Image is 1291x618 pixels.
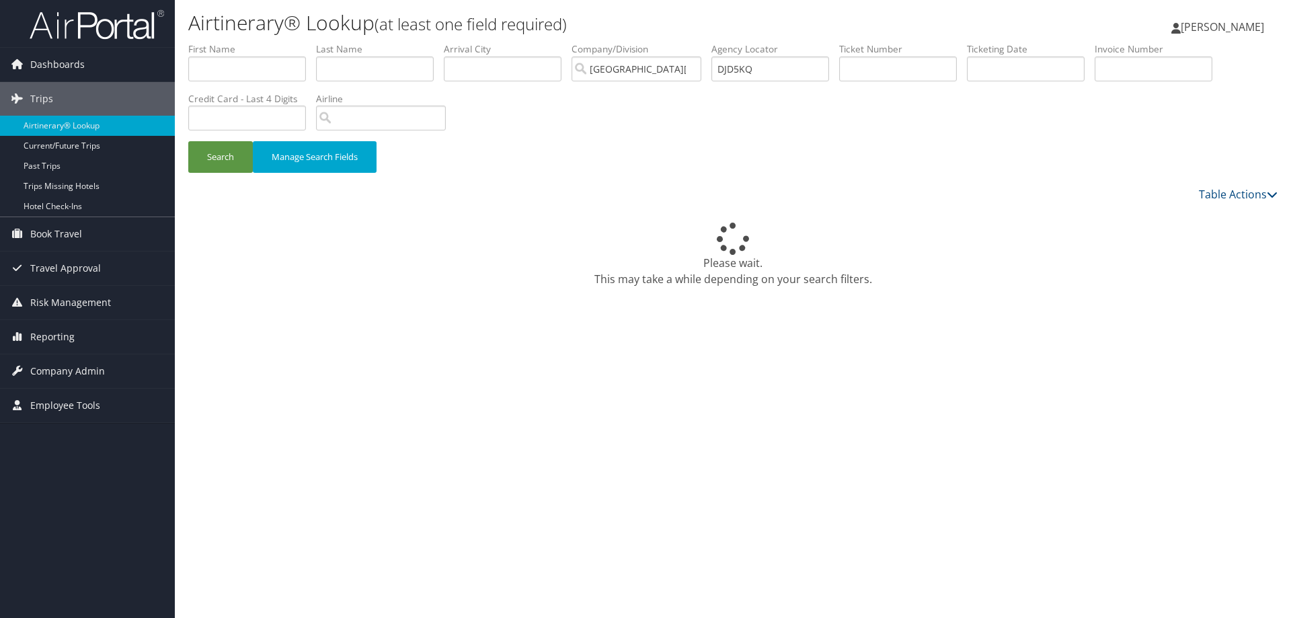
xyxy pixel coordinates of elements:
span: Trips [30,82,53,116]
label: Invoice Number [1095,42,1222,56]
span: Risk Management [30,286,111,319]
label: Company/Division [572,42,711,56]
span: Book Travel [30,217,82,251]
label: Arrival City [444,42,572,56]
label: Agency Locator [711,42,839,56]
span: Employee Tools [30,389,100,422]
label: Credit Card - Last 4 Digits [188,92,316,106]
div: Please wait. This may take a while depending on your search filters. [188,223,1278,287]
label: Last Name [316,42,444,56]
span: Dashboards [30,48,85,81]
small: (at least one field required) [375,13,567,35]
button: Search [188,141,253,173]
a: Table Actions [1199,187,1278,202]
label: Ticket Number [839,42,967,56]
span: Travel Approval [30,252,101,285]
img: airportal-logo.png [30,9,164,40]
label: First Name [188,42,316,56]
h1: Airtinerary® Lookup [188,9,914,37]
label: Ticketing Date [967,42,1095,56]
span: [PERSON_NAME] [1181,20,1264,34]
button: Manage Search Fields [253,141,377,173]
label: Airline [316,92,456,106]
a: [PERSON_NAME] [1171,7,1278,47]
span: Reporting [30,320,75,354]
span: Company Admin [30,354,105,388]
